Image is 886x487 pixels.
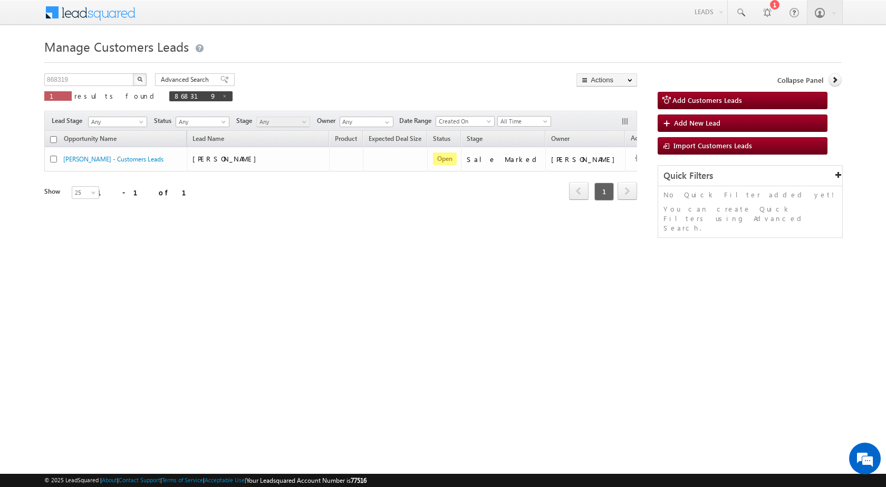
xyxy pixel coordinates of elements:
[433,152,457,165] span: Open
[50,136,57,143] input: Check all records
[63,155,163,163] a: [PERSON_NAME] - Customers Leads
[363,133,427,147] a: Expected Deal Size
[257,117,307,127] span: Any
[379,117,392,128] a: Show All Items
[576,73,637,87] button: Actions
[187,133,229,147] span: Lead Name
[246,476,367,484] span: Your Leadsquared Account Number is
[428,133,456,147] a: Status
[467,135,483,142] span: Stage
[618,183,637,200] a: next
[317,116,340,126] span: Owner
[162,476,203,483] a: Terms of Service
[594,183,614,200] span: 1
[176,117,229,127] a: Any
[119,476,160,483] a: Contact Support
[205,476,245,483] a: Acceptable Use
[44,38,189,55] span: Manage Customers Leads
[137,77,142,82] img: Search
[663,190,837,199] p: No Quick Filter added yet!
[340,117,393,127] input: Type to Search
[175,91,217,100] span: 868319
[672,96,742,104] span: Add Customers Leads
[498,117,548,126] span: All Time
[154,116,176,126] span: Status
[236,116,256,126] span: Stage
[256,117,310,127] a: Any
[551,135,570,142] span: Owner
[551,155,620,164] div: [PERSON_NAME]
[436,117,491,126] span: Created On
[88,117,147,127] a: Any
[102,476,117,483] a: About
[97,186,199,198] div: 1 - 1 of 1
[618,182,637,200] span: next
[59,133,122,147] a: Opportunity Name
[674,118,720,127] span: Add New Lead
[50,91,66,100] span: 1
[497,116,551,127] a: All Time
[44,475,367,485] span: © 2025 LeadSquared | | | | |
[369,135,421,142] span: Expected Deal Size
[399,116,436,126] span: Date Range
[64,135,117,142] span: Opportunity Name
[625,132,657,146] span: Actions
[74,91,158,100] span: results found
[436,116,495,127] a: Created On
[569,182,589,200] span: prev
[658,166,842,186] div: Quick Filters
[673,141,752,150] span: Import Customers Leads
[72,186,99,199] a: 25
[335,135,357,142] span: Product
[351,476,367,484] span: 77516
[44,187,63,196] div: Show
[89,117,143,127] span: Any
[176,117,226,127] span: Any
[663,204,837,233] p: You can create Quick Filters using Advanced Search.
[569,183,589,200] a: prev
[52,116,86,126] span: Lead Stage
[777,75,823,85] span: Collapse Panel
[72,188,100,197] span: 25
[467,155,541,164] div: Sale Marked
[461,133,488,147] a: Stage
[192,154,262,163] span: [PERSON_NAME]
[161,75,212,84] span: Advanced Search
